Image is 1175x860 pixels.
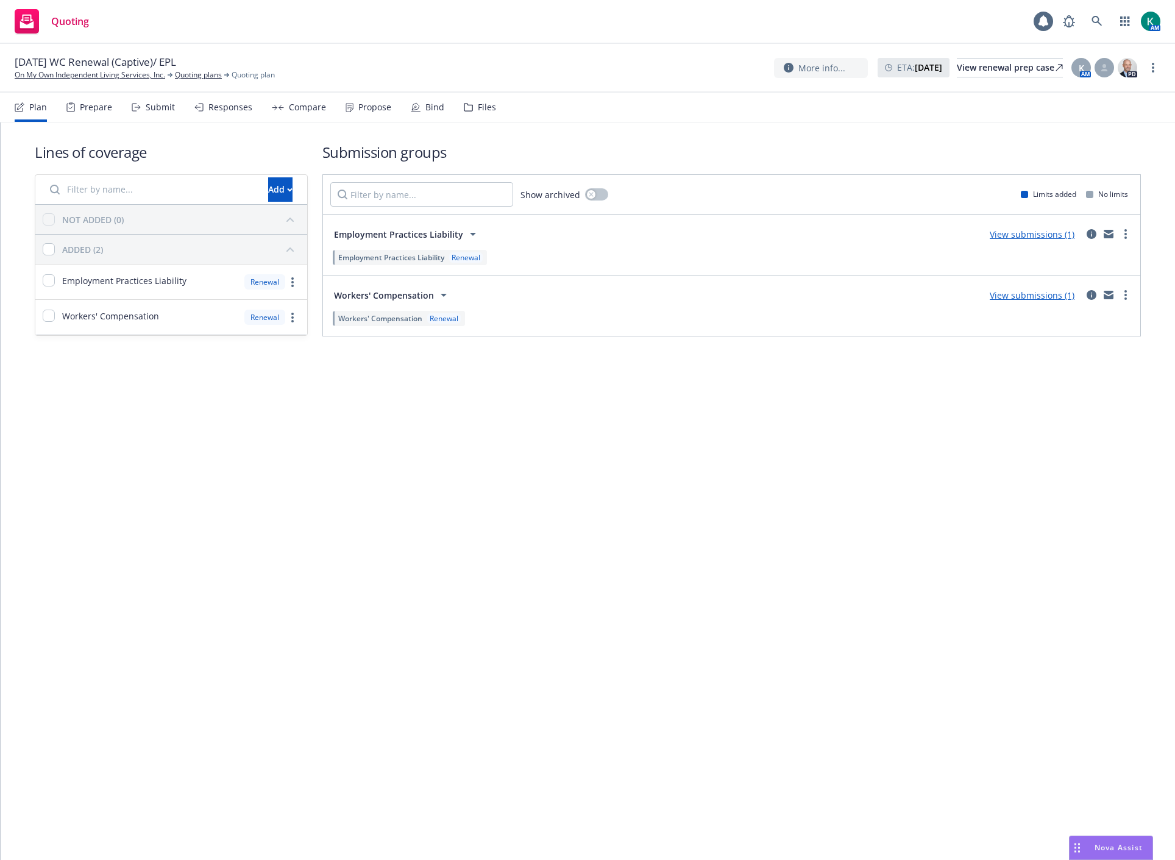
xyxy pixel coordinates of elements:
[268,177,293,202] button: Add
[1101,288,1116,302] a: mail
[338,252,444,263] span: Employment Practices Liability
[35,142,308,162] h1: Lines of coverage
[427,313,461,324] div: Renewal
[43,177,261,202] input: Filter by name...
[957,58,1063,77] a: View renewal prep case
[990,290,1074,301] a: View submissions (1)
[62,310,159,322] span: Workers' Compensation
[146,102,175,112] div: Submit
[957,59,1063,77] div: View renewal prep case
[1118,58,1137,77] img: photo
[358,102,391,112] div: Propose
[62,210,300,229] button: NOT ADDED (0)
[244,310,285,325] div: Renewal
[1101,227,1116,241] a: mail
[425,102,444,112] div: Bind
[1084,288,1099,302] a: circleInformation
[62,213,124,226] div: NOT ADDED (0)
[330,222,484,246] button: Employment Practices Liability
[897,61,942,74] span: ETA :
[1118,288,1133,302] a: more
[774,58,868,78] button: More info...
[1086,189,1128,199] div: No limits
[62,274,186,287] span: Employment Practices Liability
[338,313,422,324] span: Workers' Compensation
[1070,836,1085,859] div: Drag to move
[51,16,89,26] span: Quoting
[15,55,176,69] span: [DATE] WC Renewal (Captive)/ EPL
[1021,189,1076,199] div: Limits added
[62,240,300,259] button: ADDED (2)
[334,289,434,302] span: Workers' Compensation
[62,243,103,256] div: ADDED (2)
[449,252,483,263] div: Renewal
[80,102,112,112] div: Prepare
[285,310,300,325] a: more
[1057,9,1081,34] a: Report a Bug
[285,275,300,290] a: more
[175,69,222,80] a: Quoting plans
[798,62,845,74] span: More info...
[334,228,463,241] span: Employment Practices Liability
[10,4,94,38] a: Quoting
[1095,842,1143,853] span: Nova Assist
[915,62,942,73] strong: [DATE]
[330,283,455,307] button: Workers' Compensation
[1141,12,1160,31] img: photo
[990,229,1074,240] a: View submissions (1)
[330,182,513,207] input: Filter by name...
[520,188,580,201] span: Show archived
[1113,9,1137,34] a: Switch app
[29,102,47,112] div: Plan
[1118,227,1133,241] a: more
[244,274,285,290] div: Renewal
[208,102,252,112] div: Responses
[478,102,496,112] div: Files
[15,69,165,80] a: On My Own Independent Living Services, Inc.
[1079,62,1084,74] span: K
[1069,836,1153,860] button: Nova Assist
[1084,227,1099,241] a: circleInformation
[268,178,293,201] div: Add
[1146,60,1160,75] a: more
[289,102,326,112] div: Compare
[1085,9,1109,34] a: Search
[232,69,275,80] span: Quoting plan
[322,142,1141,162] h1: Submission groups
